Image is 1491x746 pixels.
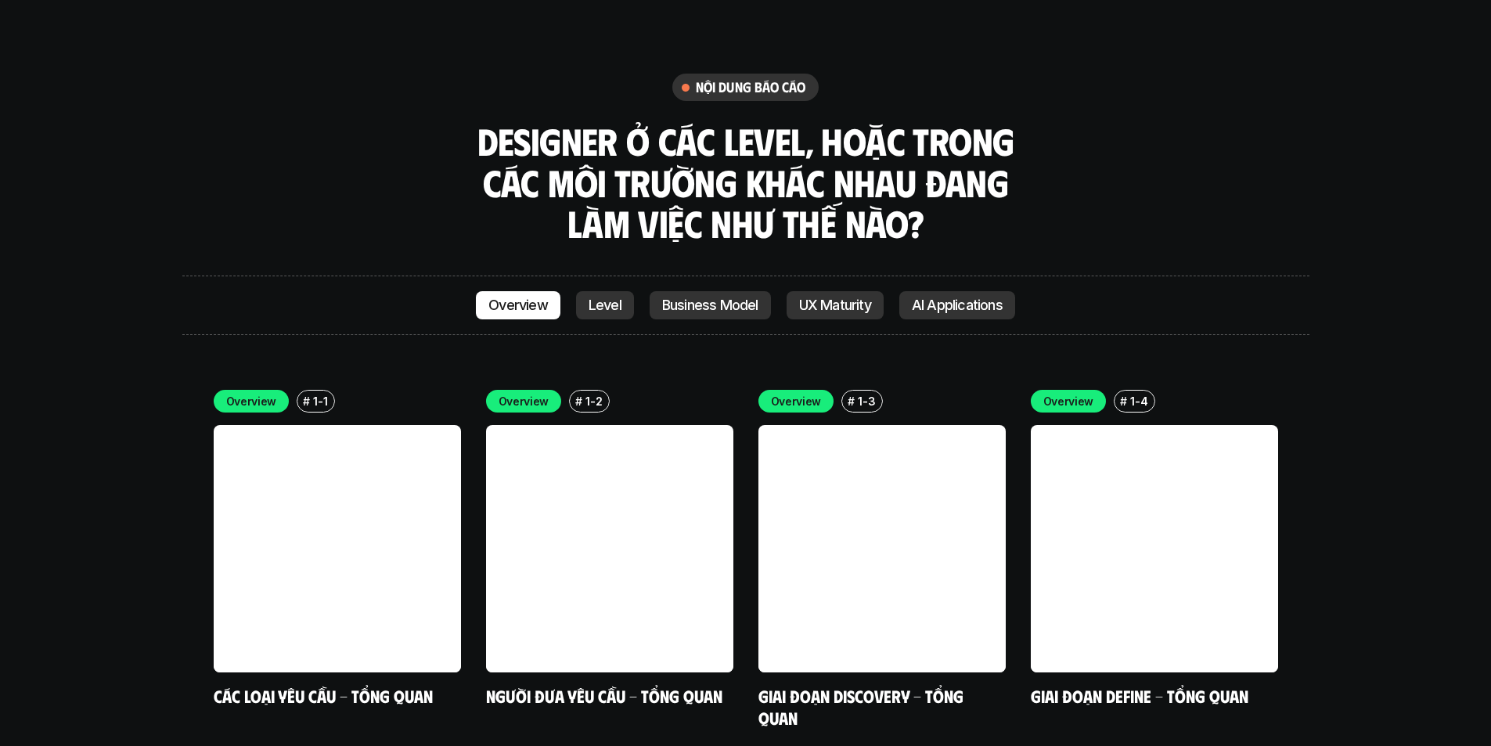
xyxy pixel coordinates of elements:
[1130,393,1147,409] p: 1-4
[589,297,621,313] p: Level
[758,685,967,728] a: Giai đoạn Discovery - Tổng quan
[576,291,634,319] a: Level
[226,393,277,409] p: Overview
[486,685,722,706] a: Người đưa yêu cầu - Tổng quan
[472,121,1020,244] h3: Designer ở các level, hoặc trong các môi trường khác nhau đang làm việc như thế nào?
[488,297,548,313] p: Overview
[787,291,884,319] a: UX Maturity
[848,395,855,407] h6: #
[575,395,582,407] h6: #
[499,393,549,409] p: Overview
[303,395,310,407] h6: #
[1120,395,1127,407] h6: #
[585,393,602,409] p: 1-2
[313,393,327,409] p: 1-1
[476,291,560,319] a: Overview
[1031,685,1248,706] a: Giai đoạn Define - Tổng quan
[858,393,875,409] p: 1-3
[650,291,771,319] a: Business Model
[1043,393,1094,409] p: Overview
[696,78,806,96] h6: nội dung báo cáo
[662,297,758,313] p: Business Model
[799,297,871,313] p: UX Maturity
[771,393,822,409] p: Overview
[899,291,1015,319] a: AI Applications
[912,297,1003,313] p: AI Applications
[214,685,433,706] a: Các loại yêu cầu - Tổng quan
